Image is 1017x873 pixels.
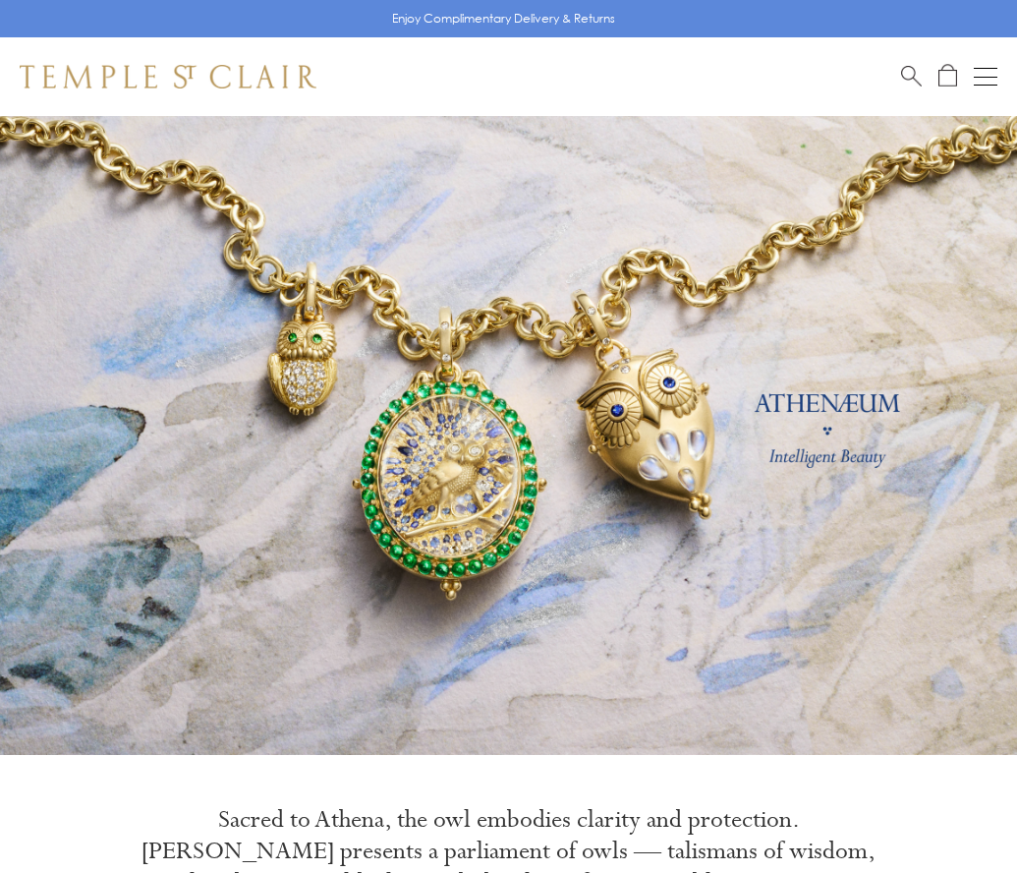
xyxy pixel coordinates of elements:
img: Temple St. Clair [20,65,316,88]
a: Search [901,64,922,88]
a: Open Shopping Bag [938,64,957,88]
p: Enjoy Complimentary Delivery & Returns [392,9,615,29]
button: Open navigation [974,65,997,88]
